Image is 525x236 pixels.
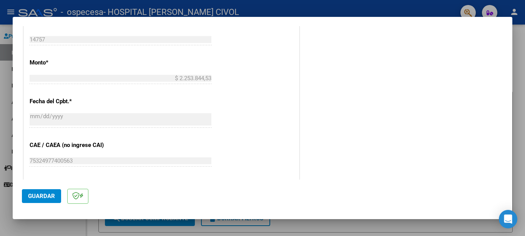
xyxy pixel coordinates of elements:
p: Fecha del Cpbt. [30,97,109,106]
button: Guardar [22,189,61,203]
span: Guardar [28,193,55,200]
p: CAE / CAEA (no ingrese CAI) [30,141,109,150]
p: Monto [30,58,109,67]
div: Open Intercom Messenger [499,210,517,228]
